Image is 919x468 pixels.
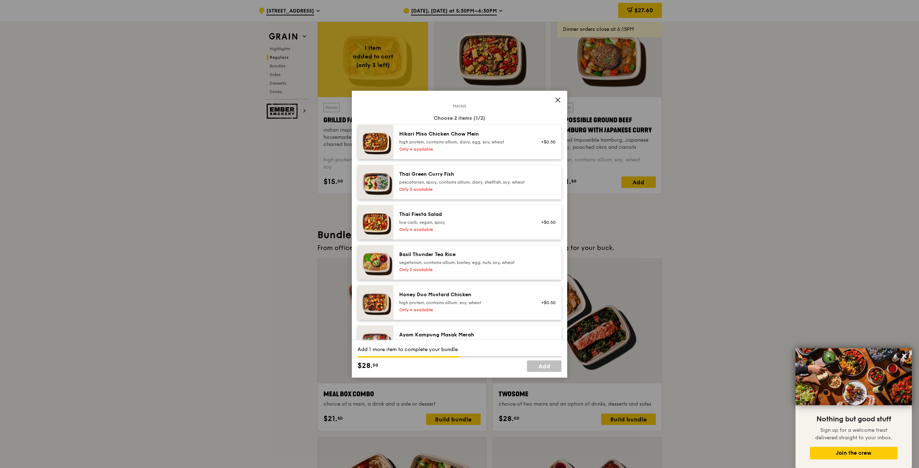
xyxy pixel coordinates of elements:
span: Nothing but good stuff [816,415,891,424]
img: daily_normal_Honey_Duo_Mustard_Chicken__Horizontal_.jpg [358,285,393,320]
img: daily_normal_HORZ-Thai-Green-Curry-Fish.jpg [358,165,393,199]
div: +$0.50 [537,340,556,346]
div: Choose 2 items (1/2) [358,115,561,122]
div: Only 2 available [399,267,528,273]
div: Only 4 available [399,307,528,313]
div: high protein, contains allium, soy, wheat [399,300,528,306]
div: Only 3 available [399,186,528,192]
img: daily_normal_Hikari_Miso_Chicken_Chow_Mein__Horizontal_.jpg [358,125,393,159]
div: Add 1 more item to complete your bundle [358,346,561,353]
img: DSC07876-Edit02-Large.jpeg [796,348,912,405]
div: +$0.50 [537,300,556,306]
div: Thai Green Curry Fish [399,171,528,178]
a: Add [527,360,561,372]
span: Mains [450,103,469,109]
div: Basil Thunder Tea Rice [399,251,528,258]
div: +$0.50 [537,139,556,145]
div: +$0.50 [537,219,556,225]
span: 00 [373,362,378,368]
div: Only 4 available [399,146,528,152]
div: high protein, spicy, contains allium, shellfish, soy, wheat [399,340,528,346]
span: Sign up for a welcome treat delivered straight to your inbox. [815,427,892,441]
button: Close [899,350,910,361]
span: $28. [358,360,373,371]
div: Hikari Miso Chicken Chow Mein [399,131,528,138]
div: high protein, contains allium, dairy, egg, soy, wheat [399,139,528,145]
div: low carb, vegan, spicy [399,219,528,225]
div: Honey Duo Mustard Chicken [399,291,528,298]
img: daily_normal_Thai_Fiesta_Salad__Horizontal_.jpg [358,205,393,240]
div: vegetarian, contains allium, barley, egg, nuts, soy, wheat [399,260,528,265]
div: pescatarian, spicy, contains allium, dairy, shellfish, soy, wheat [399,179,528,185]
img: daily_normal_Ayam_Kampung_Masak_Merah_Horizontal_.jpg [358,326,393,360]
div: Only 4 available [399,227,528,232]
div: Thai Fiesta Salad [399,211,528,218]
button: Join the crew [810,447,897,459]
div: Ayam Kampung Masak Merah [399,331,528,339]
img: daily_normal_HORZ-Basil-Thunder-Tea-Rice.jpg [358,245,393,280]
